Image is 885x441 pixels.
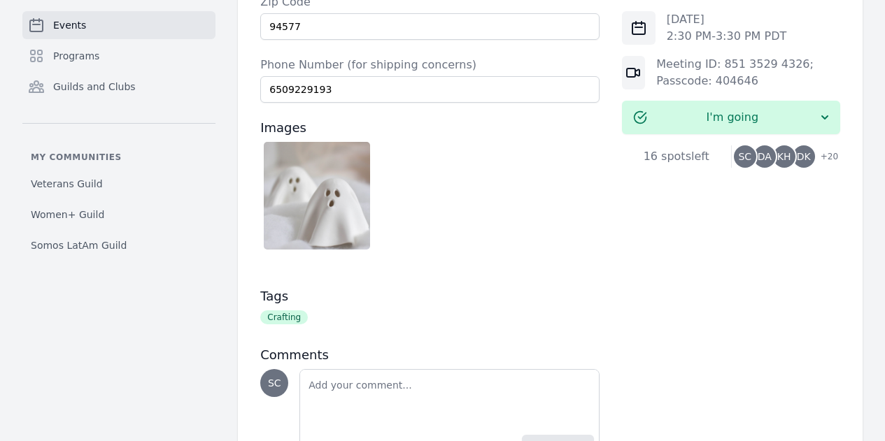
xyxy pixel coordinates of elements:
[622,101,840,134] button: I'm going
[260,288,599,305] h3: Tags
[738,152,751,161] span: SC
[31,177,103,191] span: Veterans Guild
[260,57,599,73] label: Phone Number (for shipping concerns)
[667,28,787,45] p: 2:30 PM - 3:30 PM PDT
[22,152,215,163] p: My communities
[260,310,308,324] span: Crafting
[797,152,811,161] span: DK
[31,208,104,222] span: Women+ Guild
[260,120,599,136] h3: Images
[22,42,215,70] a: Programs
[22,171,215,196] a: Veterans Guild
[53,49,99,63] span: Programs
[667,11,787,28] p: [DATE]
[647,109,818,126] span: I'm going
[31,238,127,252] span: Somos LatAm Guild
[758,152,772,161] span: DA
[22,202,215,227] a: Women+ Guild
[260,347,599,363] h3: Comments
[53,18,86,32] span: Events
[622,148,731,165] div: 16 spots left
[22,73,215,101] a: Guilds and Clubs
[777,152,791,161] span: KH
[268,378,281,388] span: SC
[22,11,215,39] a: Events
[22,11,215,258] nav: Sidebar
[264,142,369,250] img: Screenshot%202025-08-18%20at%2011.44.36%E2%80%AFAM.png
[656,57,814,87] a: Meeting ID: 851 3529 4326; Passcode: 404646
[812,148,838,168] span: + 20
[53,80,136,94] span: Guilds and Clubs
[22,233,215,258] a: Somos LatAm Guild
